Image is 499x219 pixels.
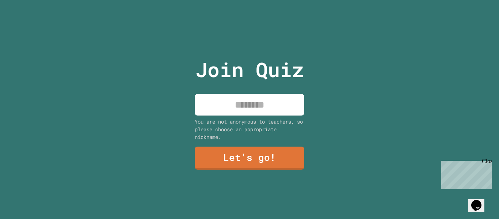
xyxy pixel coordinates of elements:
iframe: chat widget [468,190,492,212]
p: Join Quiz [195,54,304,85]
div: You are not anonymous to teachers, so please choose an appropriate nickname. [195,118,304,141]
a: Let's go! [195,147,304,170]
iframe: chat widget [438,158,492,189]
div: Chat with us now!Close [3,3,50,46]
